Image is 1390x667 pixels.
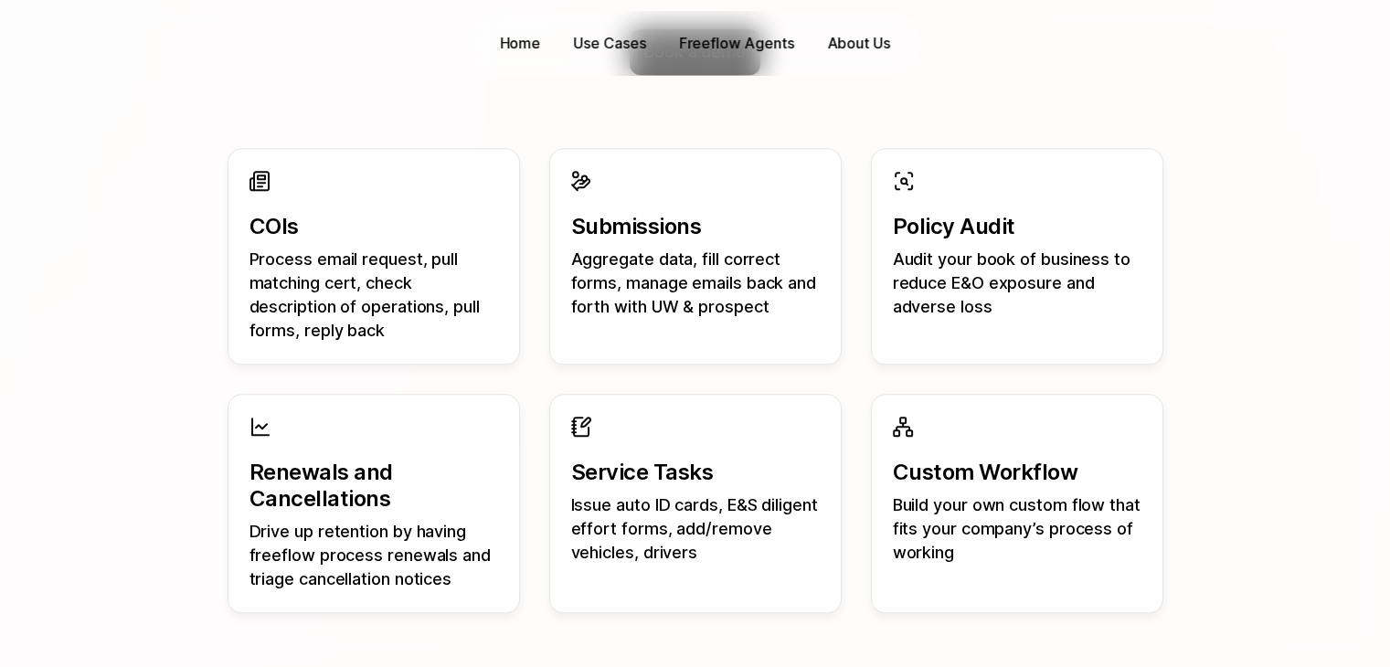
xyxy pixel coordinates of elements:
[249,520,498,591] p: Drive up retention by having freeflow process renewals and triage cancellation notices
[249,214,498,240] p: COIs
[893,248,1141,319] p: Audit your book of business to reduce E&O exposure and adverse loss
[893,460,1141,486] p: Custom Workflow
[827,33,890,54] p: About Us
[574,33,646,54] p: Use Cases
[500,33,541,54] p: Home
[893,214,1141,240] p: Policy Audit
[249,248,498,343] p: Process email request, pull matching cert, check description of operations, pull forms, reply back
[249,460,498,513] p: Renewals and Cancellations
[571,214,820,240] p: Submissions
[571,493,820,565] p: Issue auto ID cards, E&S diligent effort forms, add/remove vehicles, drivers
[893,493,1141,565] p: Build your own custom flow that fits your company’s process of working
[679,33,794,54] p: Freeflow Agents
[571,460,820,486] p: Service Tasks
[571,248,820,319] p: Aggregate data, fill correct forms, manage emails back and forth with UW & prospect
[818,29,899,58] a: About Us
[565,29,655,58] button: Use Cases
[670,29,803,58] a: Freeflow Agents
